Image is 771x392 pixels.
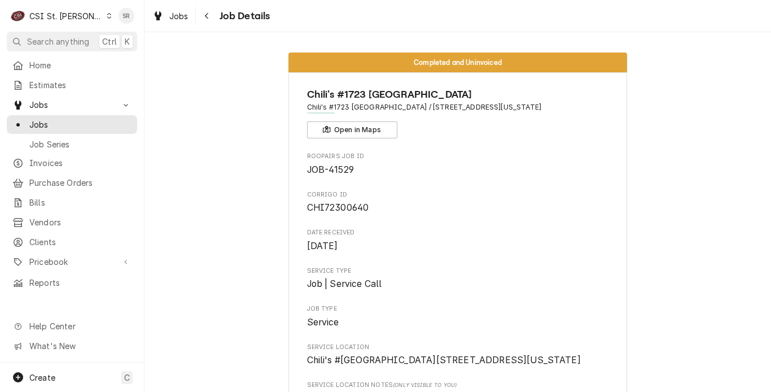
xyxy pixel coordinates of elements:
span: Chili's #[GEOGRAPHIC_DATA][STREET_ADDRESS][US_STATE] [307,355,581,365]
span: Service Type [307,277,609,291]
a: Clients [7,233,137,251]
span: Job Type [307,316,609,329]
span: Roopairs Job ID [307,152,609,161]
div: Service Type [307,267,609,291]
div: Service Location [307,343,609,367]
span: Service Type [307,267,609,276]
a: Estimates [7,76,137,94]
span: Service Location [307,354,609,367]
span: Bills [29,197,132,208]
div: Status [288,53,627,72]
a: Vendors [7,213,137,232]
span: (Only Visible to You) [393,382,457,388]
a: Jobs [148,7,193,25]
span: Job Details [216,8,270,24]
span: Jobs [169,10,189,22]
div: Job Type [307,304,609,329]
span: Date Received [307,239,609,253]
button: Navigate back [198,7,216,25]
div: CSI St. [PERSON_NAME] [29,10,103,22]
div: Client Information [307,87,609,138]
div: Date Received [307,228,609,252]
span: Date Received [307,228,609,237]
span: Completed and Uninvoiced [414,59,502,66]
span: Corrigo ID [307,190,609,199]
span: C [124,372,130,384]
span: Name [307,87,609,102]
span: Service Location Notes [307,381,609,390]
div: CSI St. Louis's Avatar [10,8,26,24]
span: CHI72300640 [307,202,369,213]
a: Jobs [7,115,137,134]
span: Job Type [307,304,609,313]
span: Create [29,373,55,382]
span: Reports [29,277,132,289]
a: Purchase Orders [7,173,137,192]
div: Stephani Roth's Avatar [119,8,134,24]
span: Corrigo ID [307,201,609,215]
span: Jobs [29,119,132,130]
a: Bills [7,193,137,212]
span: Service [307,317,339,328]
span: Help Center [29,320,130,332]
span: Job | Service Call [307,278,382,289]
a: Go to Jobs [7,95,137,114]
span: Clients [29,236,132,248]
a: Home [7,56,137,75]
a: Go to Pricebook [7,252,137,271]
div: C [10,8,26,24]
span: Address [307,102,609,112]
span: [DATE] [307,241,338,251]
span: Estimates [29,79,132,91]
span: What's New [29,340,130,352]
span: Invoices [29,157,132,169]
span: Search anything [27,36,89,47]
a: Invoices [7,154,137,172]
button: Search anythingCtrlK [7,32,137,51]
span: Home [29,59,132,71]
div: Roopairs Job ID [307,152,609,176]
span: Vendors [29,216,132,228]
button: Open in Maps [307,121,397,138]
span: Roopairs Job ID [307,163,609,177]
div: Corrigo ID [307,190,609,215]
div: SR [119,8,134,24]
span: K [125,36,130,47]
span: Purchase Orders [29,177,132,189]
a: Reports [7,273,137,292]
span: Ctrl [102,36,117,47]
a: Go to What's New [7,337,137,355]
span: JOB-41529 [307,164,354,175]
a: Job Series [7,135,137,154]
a: Go to Help Center [7,317,137,336]
span: Service Location [307,343,609,352]
span: Jobs [29,99,115,111]
span: Pricebook [29,256,115,268]
span: Job Series [29,138,132,150]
